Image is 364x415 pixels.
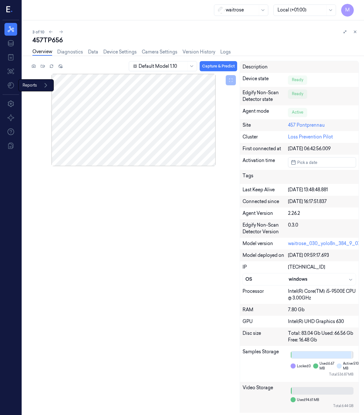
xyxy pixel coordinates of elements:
[288,89,307,98] div: Ready
[243,240,288,247] div: Model version
[103,49,137,55] a: Device Settings
[288,134,333,140] a: Loss Prevention Pilot
[243,288,288,301] div: Processor
[288,210,356,217] div: 2.26.2
[341,4,354,17] button: M
[289,276,353,283] div: windows
[243,89,288,103] div: Edgify Non-Scan Detector state
[243,318,288,325] div: GPU
[200,61,237,71] button: Capture & Predict
[243,108,288,117] div: Agent mode
[243,64,288,70] div: Description
[291,372,354,377] div: Total: 536.87 MB
[288,198,356,205] div: [DATE] 16:17:51.837
[243,348,288,379] div: Samples Storage
[243,273,356,285] button: OSwindows
[343,361,363,371] span: Active: 510.03 MB
[243,75,288,84] div: Device state
[245,276,289,283] div: OS
[243,186,288,193] div: Last Keep Alive
[288,157,356,167] button: Pick a date
[88,49,98,55] a: Data
[288,318,356,325] div: Intel(R) UHD Graphics 630
[220,49,231,55] a: Logs
[243,198,288,205] div: Connected since
[297,397,319,402] span: Used: 94.61 MB
[288,306,356,313] div: 7.80 Gb
[32,48,52,56] a: Overview
[288,288,356,301] div: Intel(R) Core(TM) i5-9500E CPU @ 3.00GHz
[243,384,288,411] div: Video Storage
[182,49,215,55] a: Version History
[291,404,354,408] div: Total: 6.44 GB
[288,108,307,117] div: Active
[18,79,54,91] div: Reports
[288,252,356,259] div: [DATE] 09:59:17.693
[288,122,325,128] a: 457 Pontprennau
[288,75,307,84] div: Ready
[288,330,356,343] div: Total: 83.04 Gb Used: 66.56 Gb Free: 16.48 Gb
[243,330,288,343] div: Disc size
[243,172,288,181] div: Tags
[243,122,288,129] div: Site
[243,222,288,235] div: Edgify Non-Scan Detector Version
[319,361,334,371] span: Used: 6.67 MB
[32,29,45,35] span: 3 of 10
[243,145,288,152] div: First connected at
[57,49,83,55] a: Diagnostics
[296,159,317,165] span: Pick a date
[243,306,288,313] div: RAM
[142,49,177,55] a: Camera Settings
[243,252,288,259] div: Model deployed on
[297,364,311,369] span: Locked: 0
[288,264,356,271] div: [TECHNICAL_ID]
[288,186,356,193] div: [DATE] 13:48:48.881
[288,222,356,235] div: 0.3.0
[243,134,288,140] div: Cluster
[243,157,288,167] div: Activation time
[243,264,288,271] div: IP
[243,210,288,217] div: Agent Version
[32,36,359,45] div: 457TP656
[288,145,356,152] div: [DATE] 06:42:56.009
